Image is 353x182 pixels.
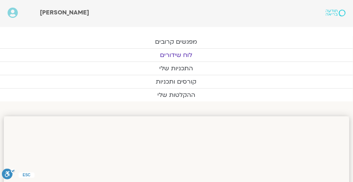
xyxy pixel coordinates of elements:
[40,8,89,17] span: [PERSON_NAME]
